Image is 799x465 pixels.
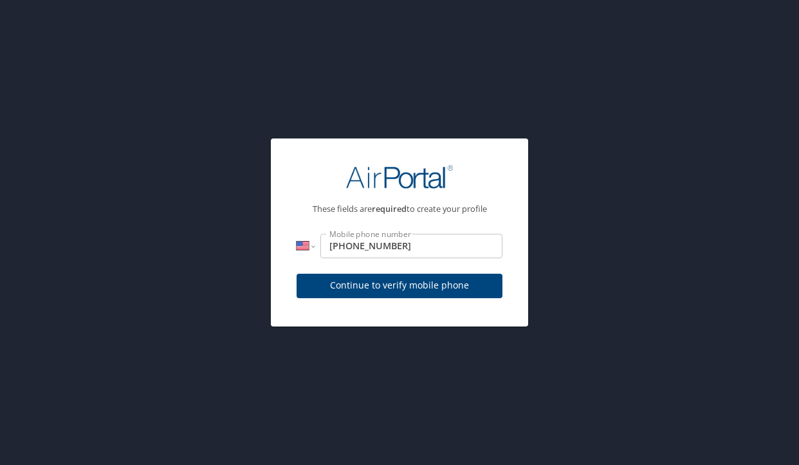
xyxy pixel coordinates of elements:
[307,278,492,294] span: Continue to verify mobile phone
[372,203,407,214] strong: required
[297,205,502,213] p: These fields are to create your profile
[320,234,502,258] input: Enter phone number
[297,274,502,299] button: Continue to verify mobile phone
[346,164,453,189] img: AirPortal Logo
